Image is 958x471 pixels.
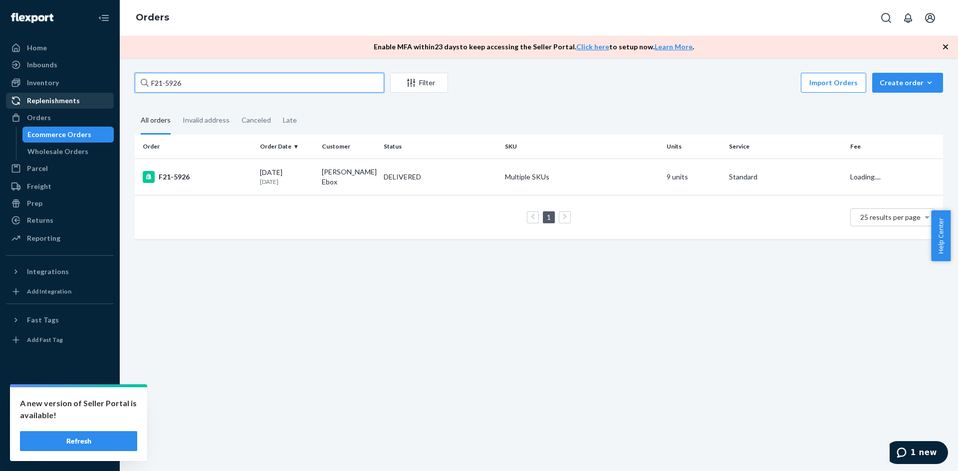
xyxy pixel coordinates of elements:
[890,441,948,466] iframe: Opens a widget where you can chat to one of our agents
[27,198,42,208] div: Prep
[729,172,842,182] p: Standard
[135,135,256,158] th: Order
[143,171,252,183] div: F21-5926
[6,230,114,246] a: Reporting
[501,158,663,195] td: Multiple SKUs
[27,147,88,157] div: Wholesale Orders
[391,78,448,88] div: Filter
[6,40,114,56] a: Home
[576,42,609,51] a: Click here
[725,135,846,158] th: Service
[27,287,71,296] div: Add Integration
[931,210,951,261] button: Help Center
[11,13,53,23] img: Flexport logo
[846,135,943,158] th: Fee
[6,75,114,91] a: Inventory
[872,73,943,93] button: Create order
[801,73,866,93] button: Import Orders
[241,107,271,133] div: Canceled
[6,264,114,280] button: Integrations
[6,443,114,459] button: Give Feedback
[260,177,314,186] p: [DATE]
[880,78,936,88] div: Create order
[141,107,171,135] div: All orders
[390,73,448,93] button: Filter
[6,392,114,408] a: Settings
[6,332,114,348] a: Add Fast Tag
[27,163,48,173] div: Parcel
[27,78,59,88] div: Inventory
[128,3,177,32] ol: breadcrumbs
[6,312,114,328] button: Fast Tags
[663,158,724,195] td: 9 units
[6,110,114,126] a: Orders
[27,335,63,344] div: Add Fast Tag
[27,113,51,123] div: Orders
[860,213,921,221] span: 25 results per page
[260,167,314,186] div: [DATE]
[135,73,384,93] input: Search orders
[374,42,694,52] p: Enable MFA within 23 days to keep accessing the Seller Portal. to setup now. .
[655,42,693,51] a: Learn More
[6,160,114,176] a: Parcel
[380,135,501,158] th: Status
[384,172,421,182] div: DELIVERED
[898,8,918,28] button: Open notifications
[27,96,80,106] div: Replenishments
[6,426,114,442] a: Help Center
[876,8,896,28] button: Open Search Box
[920,8,940,28] button: Open account menu
[6,284,114,300] a: Add Integration
[6,195,114,211] a: Prep
[663,135,724,158] th: Units
[846,158,943,195] td: Loading....
[6,57,114,73] a: Inbounds
[6,212,114,228] a: Returns
[27,315,59,325] div: Fast Tags
[20,431,137,451] button: Refresh
[27,43,47,53] div: Home
[27,215,53,225] div: Returns
[136,12,169,23] a: Orders
[6,178,114,194] a: Freight
[27,60,57,70] div: Inbounds
[6,93,114,109] a: Replenishments
[22,144,114,159] a: Wholesale Orders
[501,135,663,158] th: SKU
[6,409,114,425] button: Talk to Support
[27,181,51,191] div: Freight
[22,127,114,143] a: Ecommerce Orders
[183,107,230,133] div: Invalid address
[20,397,137,421] p: A new version of Seller Portal is available!
[27,130,91,140] div: Ecommerce Orders
[318,158,380,195] td: [PERSON_NAME] Ebox
[256,135,318,158] th: Order Date
[322,142,376,151] div: Customer
[545,213,553,221] a: Page 1 is your current page
[283,107,297,133] div: Late
[94,8,114,28] button: Close Navigation
[27,233,60,243] div: Reporting
[27,267,69,277] div: Integrations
